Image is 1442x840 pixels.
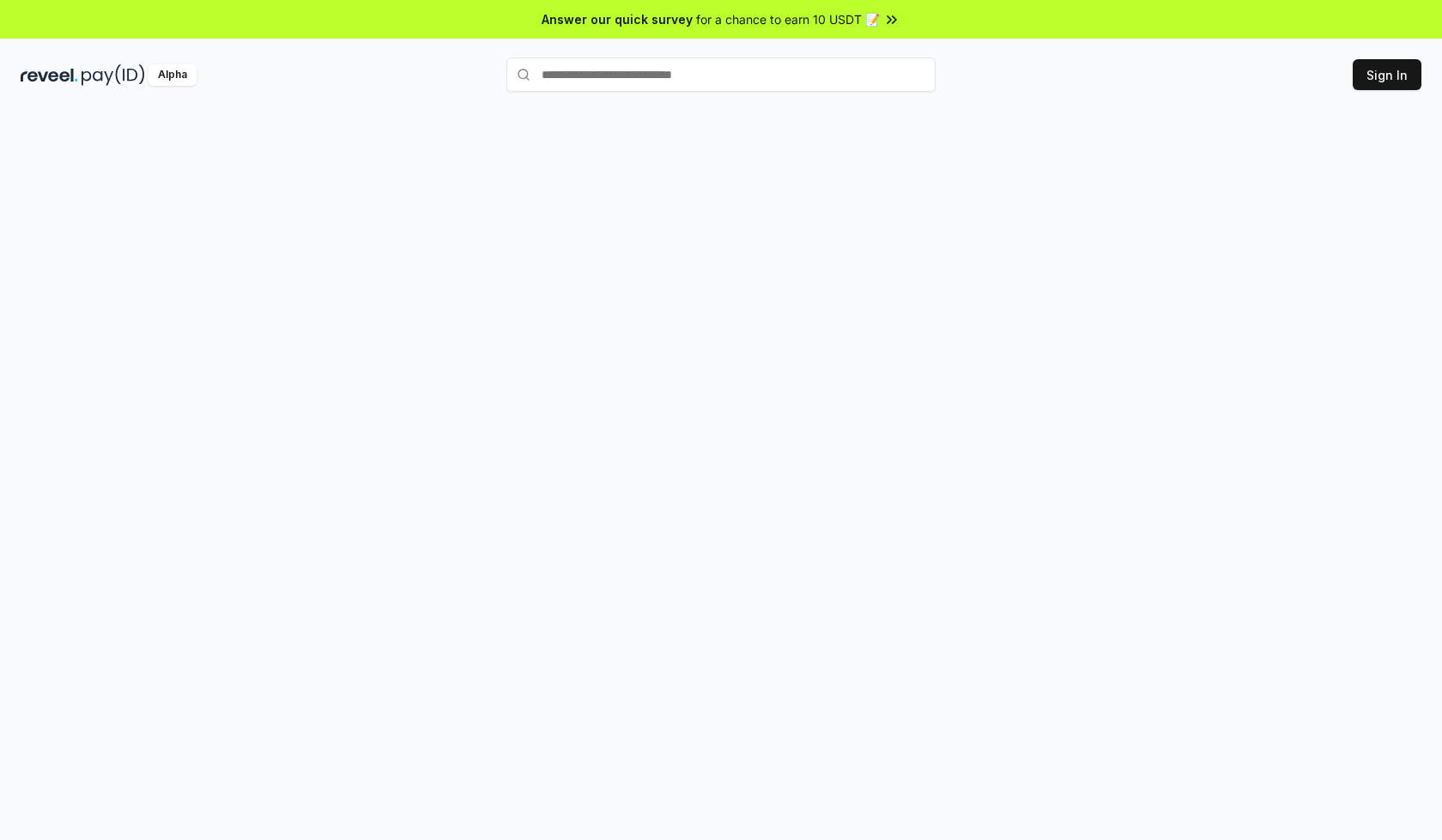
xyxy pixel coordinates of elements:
[696,10,880,28] span: for a chance to earn 10 USDT 📝
[1353,59,1421,90] button: Sign In
[148,64,197,86] div: Alpha
[82,64,145,86] img: pay_id
[21,64,78,86] img: reveel_dark
[542,10,693,28] span: Answer our quick survey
